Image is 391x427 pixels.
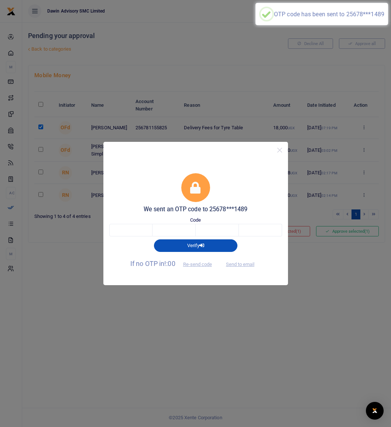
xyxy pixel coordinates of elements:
[130,260,218,267] span: If no OTP in
[366,402,384,420] div: Open Intercom Messenger
[154,239,237,252] button: Verify
[190,216,201,224] label: Code
[109,206,282,213] h5: We sent an OTP code to 25678***1489
[164,260,175,267] span: !:00
[274,145,285,156] button: Close
[274,11,384,18] div: OTP code has been sent to 25678***1489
